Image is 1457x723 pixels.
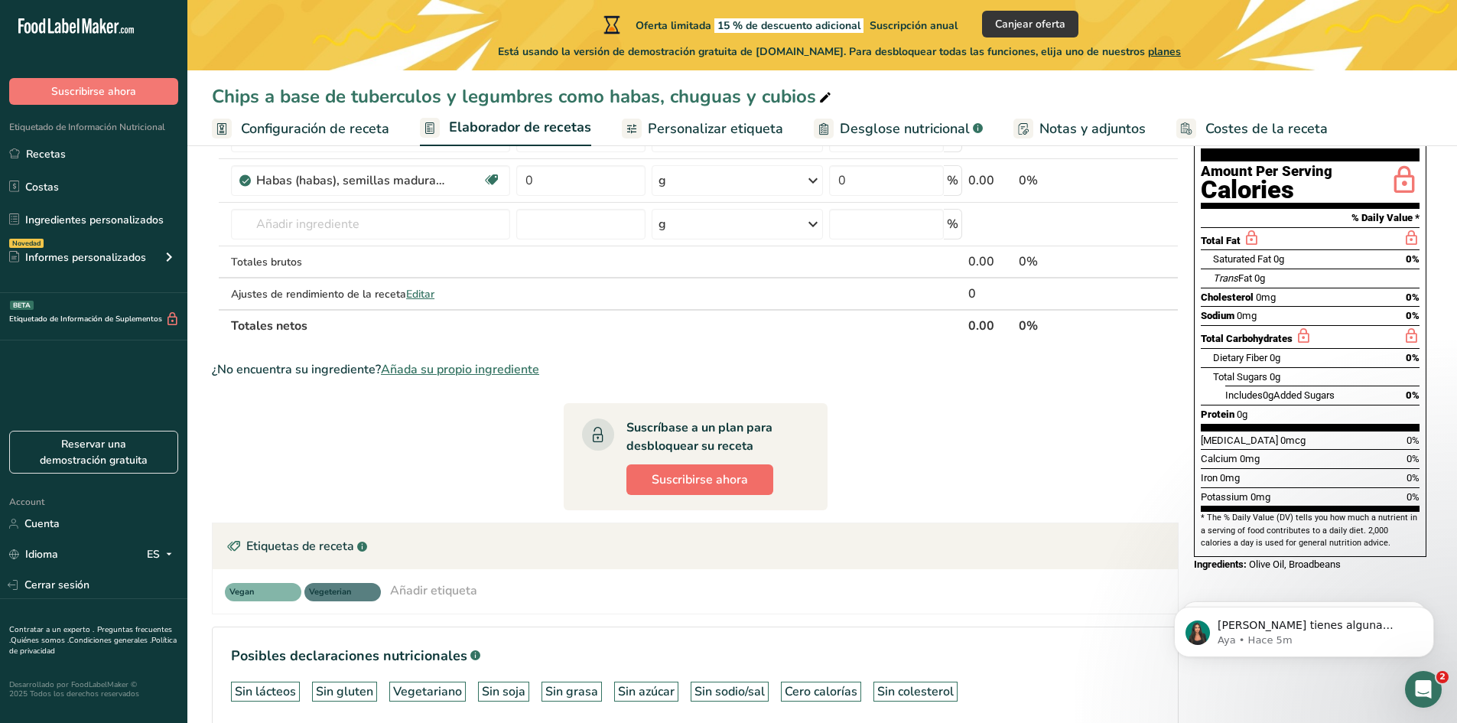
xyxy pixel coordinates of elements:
[1201,472,1218,484] span: Iron
[10,301,34,310] div: BETA
[870,18,958,33] span: Suscripción anual
[1201,409,1234,420] span: Protein
[995,16,1065,32] span: Canjear oferta
[965,309,1016,341] th: 0.00
[652,471,748,489] span: Suscribirse ahora
[1263,389,1273,401] span: 0g
[212,112,389,146] a: Configuración de receta
[498,44,1181,60] span: Está usando la versión de demostración gratuita de [DOMAIN_NAME]. Para desbloquear todas las func...
[877,682,954,701] div: Sin colesterol
[1205,119,1328,139] span: Costes de la receta
[1016,309,1109,341] th: 0%
[449,117,591,138] span: Elaborador de recetas
[1250,491,1270,503] span: 0mg
[1201,310,1234,321] span: Sodium
[9,624,172,646] a: Preguntas frecuentes .
[1225,389,1335,401] span: Includes Added Sugars
[1406,310,1420,321] span: 0%
[1240,453,1260,464] span: 0mg
[1201,453,1237,464] span: Calcium
[659,215,666,233] div: g
[235,682,296,701] div: Sin lácteos
[1201,512,1420,549] section: * The % Daily Value (DV) tells you how much a nutrient in a serving of food contributes to a dail...
[1201,179,1332,201] div: Calories
[9,680,178,699] div: Desarrollado por FoodLabelMaker © 2025 Todos los derechos reservados
[1405,671,1442,708] iframe: Intercom live chat
[968,252,1013,271] div: 0.00
[393,682,462,701] div: Vegetariano
[814,112,983,146] a: Desglose nutricional
[241,119,389,139] span: Configuración de receta
[1273,253,1284,265] span: 0g
[1213,352,1267,363] span: Dietary Fiber
[982,11,1078,37] button: Canjear oferta
[9,249,146,265] div: Informes personalizados
[1013,112,1146,146] a: Notas y adjuntos
[1270,371,1280,383] span: 0g
[212,360,1179,379] div: ¿No encuentra su ingrediente?
[1201,333,1293,344] span: Total Carbohydrates
[1213,253,1271,265] span: Saturated Fat
[1407,453,1420,464] span: 0%
[420,110,591,147] a: Elaborador de recetas
[9,624,94,635] a: Contratar a un experto .
[840,119,970,139] span: Desglose nutricional
[231,254,510,270] div: Totales brutos
[1201,209,1420,227] section: % Daily Value *
[9,239,44,248] div: Novedad
[9,431,178,474] a: Reservar una demostración gratuita
[229,586,283,599] span: Vegan
[1201,164,1332,179] div: Amount Per Serving
[231,286,510,302] div: Ajustes de rendimiento de la receta
[694,682,765,701] div: Sin sodio/sal
[1254,272,1265,284] span: 0g
[1407,491,1420,503] span: 0%
[406,287,434,301] span: Editar
[1256,291,1276,303] span: 0mg
[659,171,666,190] div: g
[1237,409,1247,420] span: 0g
[545,682,598,701] div: Sin grasa
[69,635,151,646] a: Condiciones generales .
[51,83,136,99] span: Suscribirse ahora
[622,112,783,146] a: Personalizar etiqueta
[1148,44,1181,59] span: planes
[968,285,1013,303] div: 0
[9,635,177,656] a: Política de privacidad
[1019,171,1106,190] div: 0%
[1213,272,1252,284] span: Fat
[1237,310,1257,321] span: 0mg
[1176,112,1328,146] a: Costes de la receta
[1280,435,1306,446] span: 0mcg
[1407,435,1420,446] span: 0%
[648,119,783,139] span: Personalizar etiqueta
[381,360,539,379] span: Añada su propio ingrediente
[1213,272,1238,284] i: Trans
[9,78,178,105] button: Suscribirse ahora
[1436,671,1449,683] span: 2
[231,209,510,239] input: Añadir ingrediente
[1407,472,1420,484] span: 0%
[1201,235,1241,246] span: Total Fat
[1039,119,1146,139] span: Notas y adjuntos
[147,546,178,564] div: ES
[1201,435,1278,446] span: [MEDICAL_DATA]
[1406,253,1420,265] span: 0%
[626,464,773,495] button: Suscribirse ahora
[212,83,834,110] div: Chips a base de tuberculos y legumbres como habas, chuguas y cubios
[228,309,965,341] th: Totales netos
[390,581,477,600] div: Añadir etiqueta
[1406,291,1420,303] span: 0%
[231,646,1159,666] h1: Posibles declaraciones nutricionales
[1406,352,1420,363] span: 0%
[1201,491,1248,503] span: Potassium
[968,171,1013,190] div: 0.00
[626,418,797,455] div: Suscríbase a un plan para desbloquear su receta
[1220,472,1240,484] span: 0mg
[213,523,1178,569] div: Etiquetas de receta
[482,682,525,701] div: Sin soja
